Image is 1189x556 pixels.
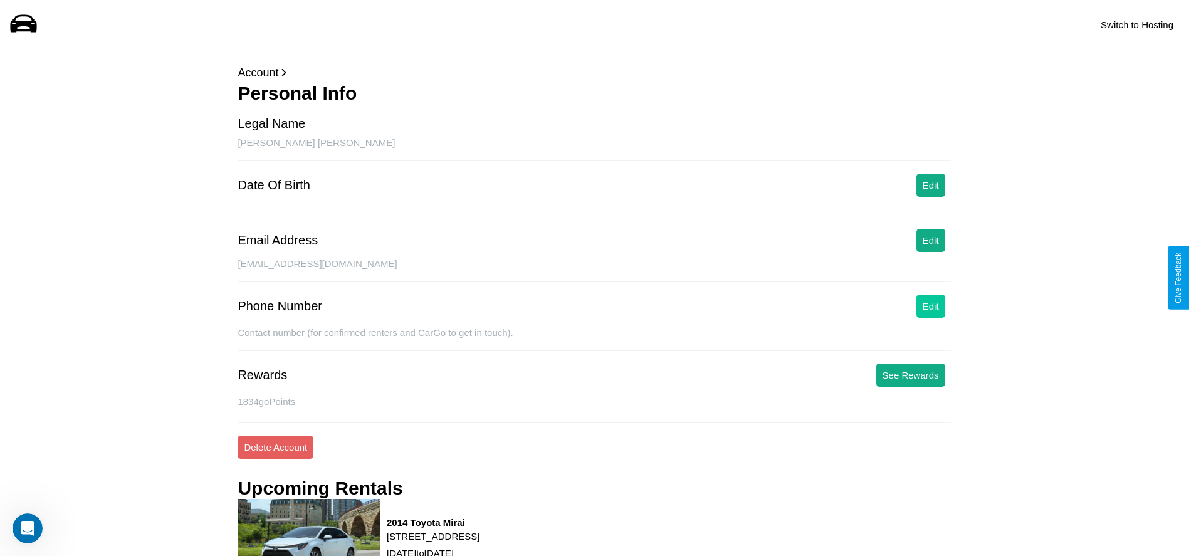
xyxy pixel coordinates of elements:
iframe: Intercom live chat [13,513,43,543]
p: 1834 goPoints [238,393,951,410]
p: [STREET_ADDRESS] [387,528,479,545]
button: See Rewards [876,364,945,387]
button: Edit [916,229,945,252]
div: Legal Name [238,117,305,131]
div: Contact number (for confirmed renters and CarGo to get in touch). [238,327,951,351]
div: [PERSON_NAME] [PERSON_NAME] [238,137,951,161]
div: [EMAIL_ADDRESS][DOMAIN_NAME] [238,258,951,282]
p: Account [238,63,951,83]
h3: Upcoming Rentals [238,478,402,499]
div: Email Address [238,233,318,248]
button: Edit [916,174,945,197]
button: Switch to Hosting [1094,13,1180,36]
button: Edit [916,295,945,318]
div: Phone Number [238,299,322,313]
h3: 2014 Toyota Mirai [387,517,479,528]
h3: Personal Info [238,83,951,104]
button: Delete Account [238,436,313,459]
div: Rewards [238,368,287,382]
div: Date Of Birth [238,178,310,192]
div: Give Feedback [1174,253,1183,303]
